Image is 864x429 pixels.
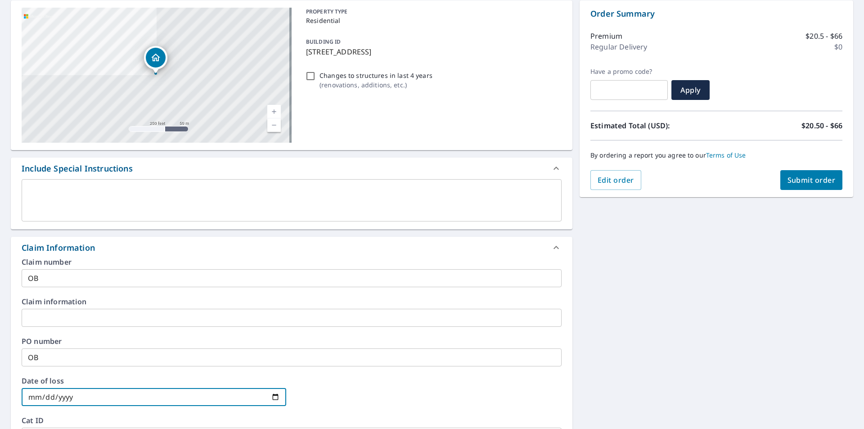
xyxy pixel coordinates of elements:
[267,118,281,132] a: Current Level 17, Zoom Out
[22,258,562,266] label: Claim number
[11,237,572,258] div: Claim Information
[590,170,641,190] button: Edit order
[590,31,622,41] p: Premium
[306,8,558,16] p: PROPERTY TYPE
[590,151,842,159] p: By ordering a report you agree to our
[306,16,558,25] p: Residential
[22,242,95,254] div: Claim Information
[801,120,842,131] p: $20.50 - $66
[679,85,702,95] span: Apply
[306,38,341,45] p: BUILDING ID
[590,8,842,20] p: Order Summary
[780,170,843,190] button: Submit order
[11,158,572,179] div: Include Special Instructions
[834,41,842,52] p: $0
[306,46,558,57] p: [STREET_ADDRESS]
[22,163,133,175] div: Include Special Instructions
[787,175,836,185] span: Submit order
[22,298,562,305] label: Claim information
[319,71,432,80] p: Changes to structures in last 4 years
[590,41,647,52] p: Regular Delivery
[22,377,286,384] label: Date of loss
[267,105,281,118] a: Current Level 17, Zoom In
[805,31,842,41] p: $20.5 - $66
[144,46,167,74] div: Dropped pin, building 1, Residential property, 1809 S Mansfield Dr Stillwater, OK 74074
[598,175,634,185] span: Edit order
[319,80,432,90] p: ( renovations, additions, etc. )
[22,338,562,345] label: PO number
[590,120,716,131] p: Estimated Total (USD):
[22,417,562,424] label: Cat ID
[706,151,746,159] a: Terms of Use
[590,68,668,76] label: Have a promo code?
[671,80,710,100] button: Apply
